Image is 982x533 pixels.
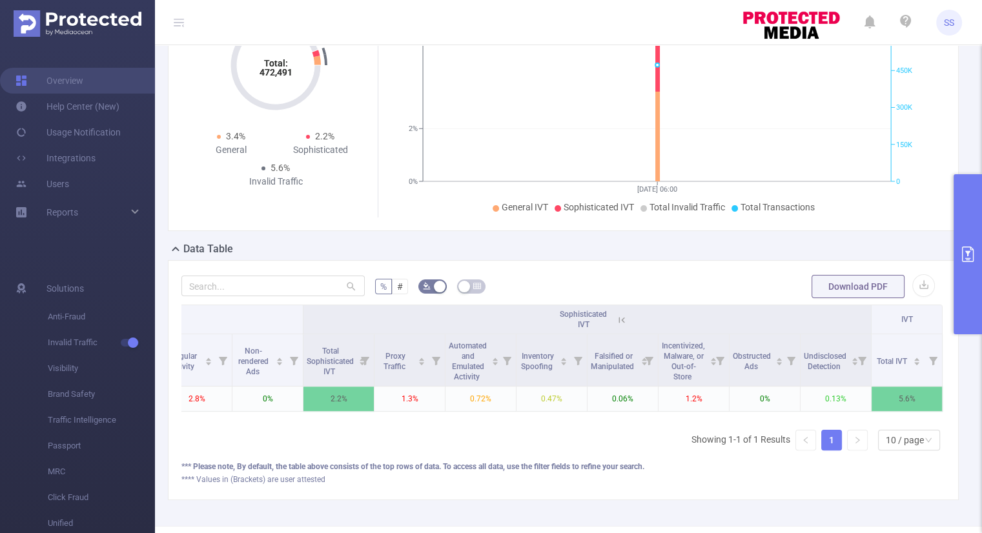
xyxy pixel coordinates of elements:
[187,143,276,157] div: General
[380,281,387,292] span: %
[181,461,945,472] div: *** Please note, By default, the table above consists of the top rows of data. To access all data...
[46,199,78,225] a: Reports
[48,304,155,330] span: Anti-Fraud
[847,430,868,450] li: Next Page
[591,352,636,371] span: Falsified or Manipulated
[491,360,498,364] i: icon: caret-down
[637,185,677,194] tspan: [DATE] 06:00
[15,145,96,171] a: Integrations
[183,241,233,257] h2: Data Table
[710,356,717,359] i: icon: caret-up
[214,334,232,386] i: Filter menu
[276,143,365,157] div: Sophisticated
[886,430,924,450] div: 10 / page
[205,360,212,364] i: icon: caret-down
[896,104,912,112] tspan: 300K
[853,334,871,386] i: Filter menu
[710,356,717,363] div: Sort
[232,387,303,411] p: 0%
[914,356,921,359] i: icon: caret-up
[851,360,858,364] i: icon: caret-down
[569,334,587,386] i: Filter menu
[560,356,568,359] i: icon: caret-up
[418,356,425,359] i: icon: caret-up
[226,131,245,141] span: 3.4%
[384,352,407,371] span: Proxy Traffic
[877,357,909,366] span: Total IVT
[276,356,283,359] i: icon: caret-up
[276,360,283,364] i: icon: caret-down
[588,387,658,411] p: 0.06%
[161,387,232,411] p: 2.8%
[801,387,871,411] p: 0.13%
[896,177,900,186] tspan: 0
[560,360,568,364] i: icon: caret-down
[741,202,815,212] span: Total Transactions
[521,352,555,371] span: Inventory Spoofing
[423,282,431,290] i: icon: bg-colors
[795,430,816,450] li: Previous Page
[181,474,945,485] div: **** Values in (Brackets) are user attested
[650,202,725,212] span: Total Invalid Traffic
[473,282,481,290] i: icon: table
[896,141,912,149] tspan: 150K
[775,360,783,364] i: icon: caret-down
[821,430,842,450] li: 1
[491,356,499,363] div: Sort
[409,125,418,133] tspan: 2%
[851,356,859,363] div: Sort
[872,387,942,411] p: 5.6%
[48,485,155,510] span: Click Fraud
[427,334,445,386] i: Filter menu
[15,171,69,197] a: Users
[260,67,292,77] tspan: 472,491
[812,275,905,298] button: Download PDF
[48,381,155,407] span: Brand Safety
[449,341,487,381] span: Automated and Emulated Activity
[502,202,548,212] span: General IVT
[276,356,283,363] div: Sort
[913,356,921,363] div: Sort
[264,58,288,68] tspan: Total:
[169,352,197,371] span: Irregular Activity
[48,459,155,485] span: MRC
[231,175,320,188] div: Invalid Traffic
[560,310,607,329] span: Sophisticated IVT
[659,387,729,411] p: 1.2%
[15,68,83,94] a: Overview
[48,356,155,381] span: Visibility
[445,387,516,411] p: 0.72%
[356,334,374,386] i: Filter menu
[374,387,445,411] p: 1.3%
[303,387,374,411] p: 2.2%
[205,356,212,363] div: Sort
[307,347,354,376] span: Total Sophisticated IVT
[418,360,425,364] i: icon: caret-down
[491,356,498,359] i: icon: caret-up
[46,276,84,301] span: Solutions
[925,436,932,445] i: icon: down
[560,356,568,363] div: Sort
[914,360,921,364] i: icon: caret-down
[896,66,912,75] tspan: 450K
[924,334,942,386] i: Filter menu
[854,436,861,444] i: icon: right
[733,352,771,371] span: Obstructed Ads
[14,10,141,37] img: Protected Media
[418,356,425,363] div: Sort
[517,387,587,411] p: 0.47%
[48,330,155,356] span: Invalid Traffic
[564,202,634,212] span: Sophisticated IVT
[205,356,212,359] i: icon: caret-up
[181,276,365,296] input: Search...
[498,334,516,386] i: Filter menu
[640,334,658,386] i: Filter menu
[822,430,841,450] a: 1
[48,407,155,433] span: Traffic Intelligence
[271,163,290,173] span: 5.6%
[782,334,800,386] i: Filter menu
[662,341,705,381] span: Incentivized, Malware, or Out-of-Store
[315,131,334,141] span: 2.2%
[710,360,717,364] i: icon: caret-down
[691,430,790,450] li: Showing 1-1 of 1 Results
